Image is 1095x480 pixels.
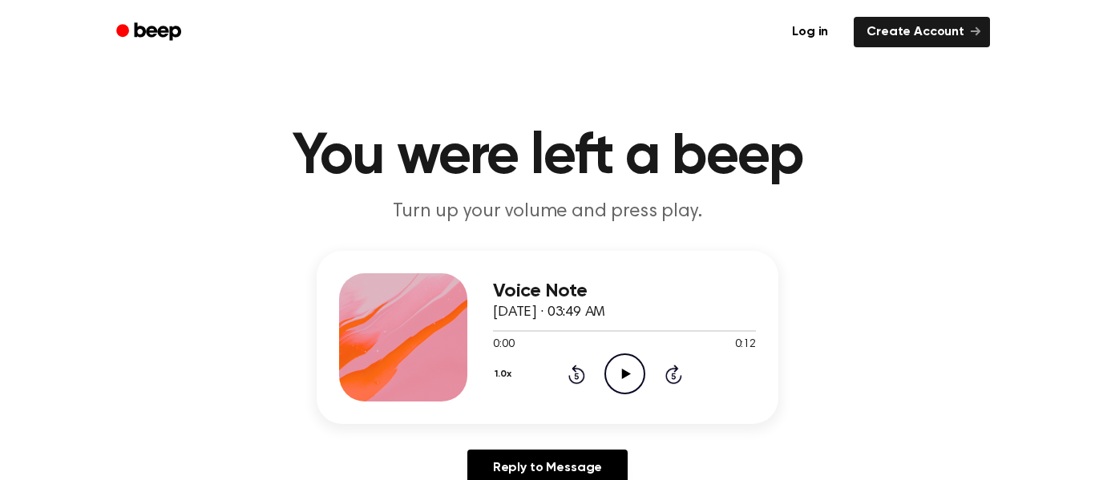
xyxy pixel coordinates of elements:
a: Log in [776,14,844,50]
span: [DATE] · 03:49 AM [493,305,605,320]
span: 0:12 [735,337,756,353]
span: 0:00 [493,337,514,353]
button: 1.0x [493,361,517,388]
a: Beep [105,17,196,48]
h1: You were left a beep [137,128,958,186]
h3: Voice Note [493,280,756,302]
a: Create Account [854,17,990,47]
p: Turn up your volume and press play. [240,199,855,225]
